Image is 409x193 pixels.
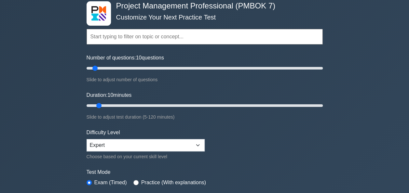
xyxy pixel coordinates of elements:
span: 10 [136,55,142,60]
span: 10 [107,92,113,98]
h4: Project Management Professional (PMBOK 7) [114,1,291,11]
div: Slide to adjust test duration (5-120 minutes) [87,113,323,121]
label: Test Mode [87,168,323,176]
div: Slide to adjust number of questions [87,76,323,84]
label: Difficulty Level [87,129,120,136]
div: Choose based on your current skill level [87,153,205,161]
label: Duration: minutes [87,91,132,99]
label: Number of questions: questions [87,54,164,62]
label: Exam (Timed) [94,179,127,187]
label: Practice (With explanations) [141,179,206,187]
input: Start typing to filter on topic or concept... [87,29,323,45]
